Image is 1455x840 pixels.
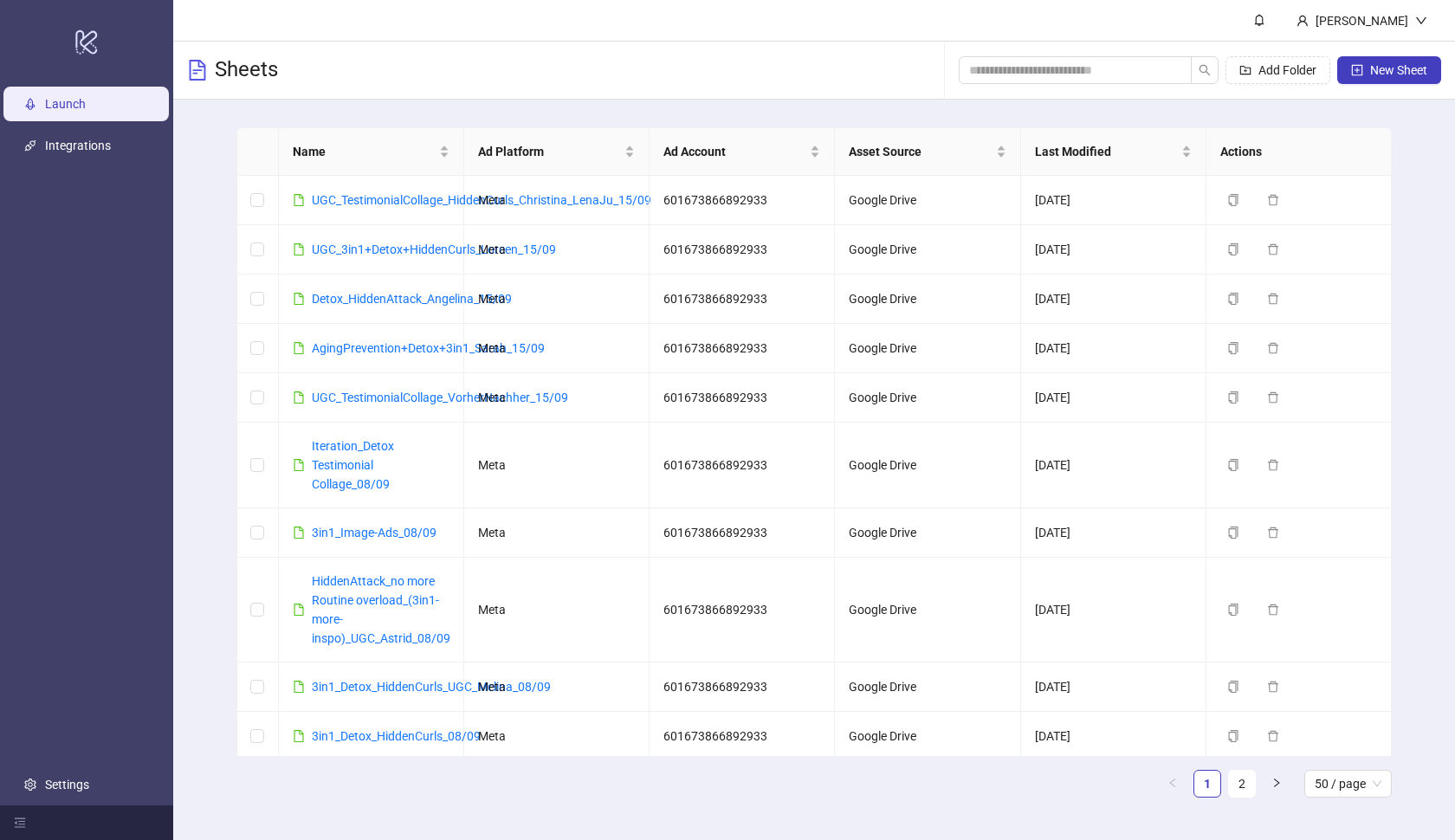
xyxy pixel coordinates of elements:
[650,712,835,761] td: 601673866892933
[835,225,1020,275] td: Google Drive
[1021,662,1206,712] td: [DATE]
[478,142,621,161] span: Ad Platform
[1309,11,1415,30] div: [PERSON_NAME]
[650,373,835,423] td: 601673866892933
[464,225,650,275] td: Meta
[293,142,436,161] span: Name
[312,242,556,256] a: UGC_3in1+Detox+HiddenCurls_Loreen_15/09
[650,225,835,275] td: 601673866892933
[1351,64,1363,76] span: plus-square
[1227,194,1239,206] span: copy
[312,292,512,306] a: Detox_HiddenAttack_Angelina_15/09
[1021,275,1206,324] td: [DATE]
[650,508,835,558] td: 601673866892933
[312,341,545,355] a: AgingPrevention+Detox+3in1_Sarah_15/09
[835,275,1020,324] td: Google Drive
[464,662,650,712] td: Meta
[1021,508,1206,558] td: [DATE]
[1167,778,1178,788] span: left
[293,527,305,539] span: file
[1021,712,1206,761] td: [DATE]
[45,139,111,152] a: Integrations
[464,558,650,662] td: Meta
[464,176,650,225] td: Meta
[650,423,835,508] td: 601673866892933
[1370,63,1427,77] span: New Sheet
[835,324,1020,373] td: Google Drive
[293,459,305,471] span: file
[1227,342,1239,354] span: copy
[835,176,1020,225] td: Google Drive
[650,128,835,176] th: Ad Account
[1267,243,1279,255] span: delete
[1227,527,1239,539] span: copy
[1021,176,1206,225] td: [DATE]
[45,778,89,792] a: Settings
[1263,770,1290,798] button: right
[1021,558,1206,662] td: [DATE]
[835,423,1020,508] td: Google Drive
[293,391,305,404] span: file
[293,730,305,742] span: file
[1227,730,1239,742] span: copy
[1225,56,1330,84] button: Add Folder
[1229,771,1255,797] a: 2
[1263,770,1290,798] li: Next Page
[1227,681,1239,693] span: copy
[1228,770,1256,798] li: 2
[835,128,1020,176] th: Asset Source
[1253,14,1265,26] span: bell
[835,508,1020,558] td: Google Drive
[1267,459,1279,471] span: delete
[1267,342,1279,354] span: delete
[663,142,806,161] span: Ad Account
[1021,423,1206,508] td: [DATE]
[464,423,650,508] td: Meta
[1035,142,1178,161] span: Last Modified
[835,373,1020,423] td: Google Drive
[293,604,305,616] span: file
[1267,527,1279,539] span: delete
[464,275,650,324] td: Meta
[650,275,835,324] td: 601673866892933
[1021,324,1206,373] td: [DATE]
[215,56,278,84] h3: Sheets
[1194,771,1220,797] a: 1
[1267,391,1279,404] span: delete
[464,324,650,373] td: Meta
[1227,391,1239,404] span: copy
[1021,225,1206,275] td: [DATE]
[293,194,305,206] span: file
[1304,770,1392,798] div: Page Size
[293,243,305,255] span: file
[1267,681,1279,693] span: delete
[835,558,1020,662] td: Google Drive
[1227,243,1239,255] span: copy
[293,342,305,354] span: file
[312,526,436,540] a: 3in1_Image-Ads_08/09
[1227,459,1239,471] span: copy
[1159,770,1187,798] li: Previous Page
[312,574,450,645] a: HiddenAttack_no more Routine overload_(3in1-more-inspo)_UGC_Astrid_08/09
[45,97,86,111] a: Launch
[1021,128,1206,176] th: Last Modified
[1267,730,1279,742] span: delete
[312,680,551,694] a: 3in1_Detox_HiddenCurls_UGC_Melina_08/09
[1415,15,1427,27] span: down
[464,373,650,423] td: Meta
[312,193,651,207] a: UGC_TestimonialCollage_HiddenCurls_Christina_LenaJu_15/09
[1206,128,1392,176] th: Actions
[650,662,835,712] td: 601673866892933
[1267,293,1279,305] span: delete
[464,508,650,558] td: Meta
[312,439,394,491] a: Iteration_Detox Testimonial Collage_08/09
[312,729,481,743] a: 3in1_Detox_HiddenCurls_08/09
[650,176,835,225] td: 601673866892933
[1199,64,1211,76] span: search
[849,142,992,161] span: Asset Source
[279,128,464,176] th: Name
[312,391,568,404] a: UGC_TestimonialCollage_VorherNachher_15/09
[1159,770,1187,798] button: left
[650,324,835,373] td: 601673866892933
[835,712,1020,761] td: Google Drive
